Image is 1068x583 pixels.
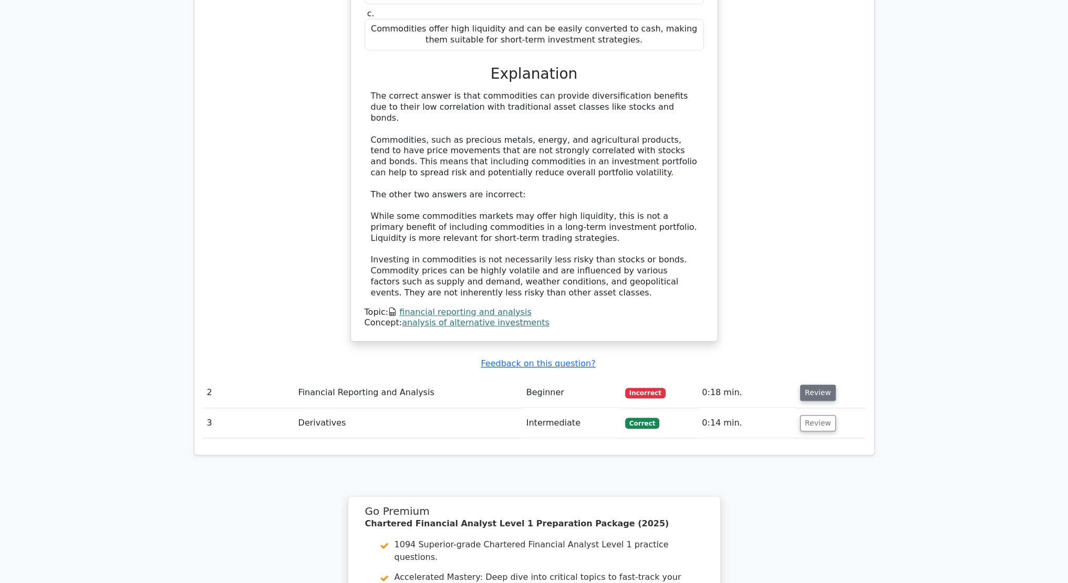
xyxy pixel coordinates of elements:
div: Topic: [365,307,704,318]
td: 0:18 min. [698,378,796,408]
div: The correct answer is that commodities can provide diversification benefits due to their low corr... [371,91,698,298]
a: Feedback on this question? [481,358,595,368]
td: 0:14 min. [698,408,796,438]
a: analysis of alternative investments [402,317,549,327]
a: financial reporting and analysis [399,307,531,317]
button: Review [800,385,836,401]
td: 3 [203,408,294,438]
button: Review [800,415,836,431]
td: Financial Reporting and Analysis [294,378,522,408]
td: Beginner [522,378,621,408]
span: c. [367,8,375,18]
td: Intermediate [522,408,621,438]
div: Commodities offer high liquidity and can be easily converted to cash, making them suitable for sh... [365,19,704,50]
h3: Explanation [371,65,698,83]
span: Incorrect [625,388,666,398]
td: 2 [203,378,294,408]
div: Concept: [365,317,704,328]
td: Derivatives [294,408,522,438]
span: Correct [625,418,659,428]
